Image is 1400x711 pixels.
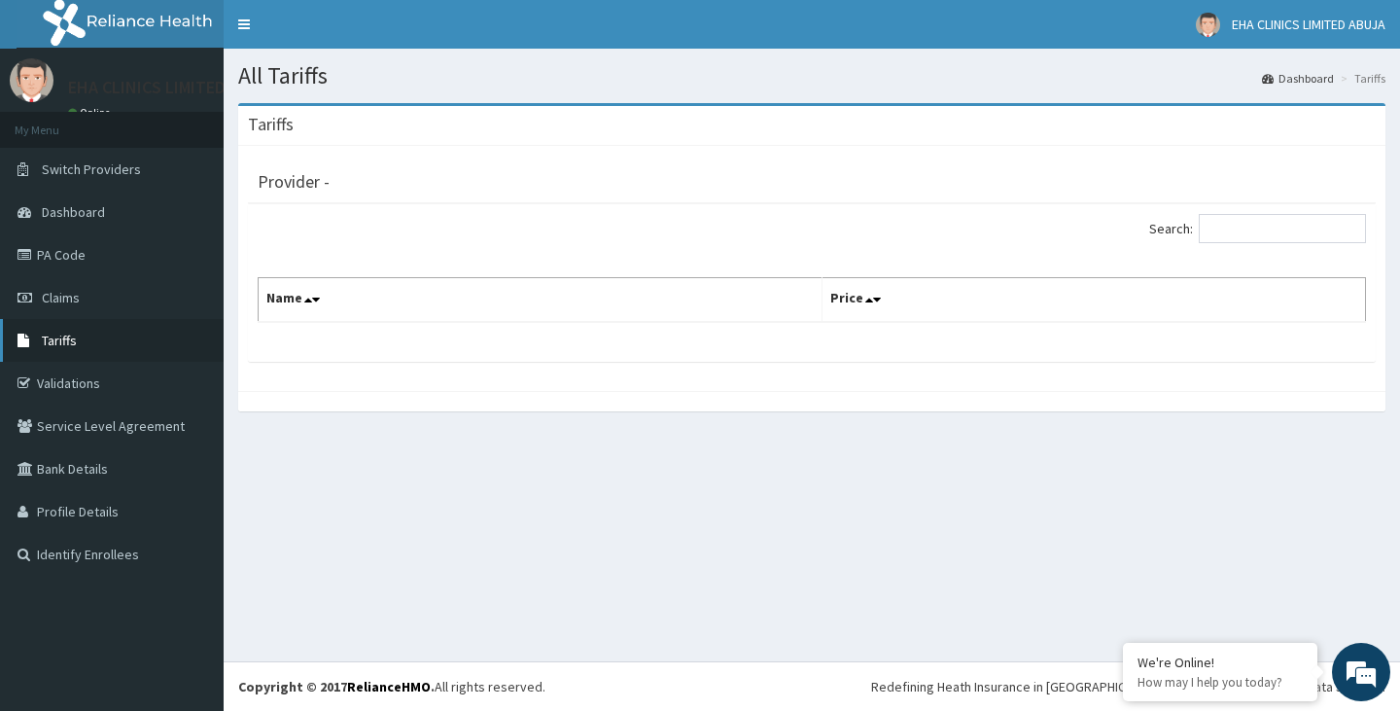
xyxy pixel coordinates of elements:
span: Dashboard [42,203,105,221]
img: d_794563401_company_1708531726252_794563401 [36,97,79,146]
a: Dashboard [1262,70,1334,87]
th: Name [259,278,822,323]
textarea: Type your message and hit 'Enter' [10,490,370,558]
p: EHA CLINICS LIMITED ABUJA [68,79,278,96]
img: User Image [1196,13,1220,37]
footer: All rights reserved. [224,661,1400,711]
div: Minimize live chat window [319,10,366,56]
div: Chat with us now [101,109,327,134]
div: We're Online! [1137,654,1303,671]
span: Switch Providers [42,160,141,178]
span: Tariffs [42,332,77,349]
th: Price [822,278,1365,323]
input: Search: [1199,214,1366,243]
strong: Copyright © 2017 . [238,678,435,695]
li: Tariffs [1336,70,1385,87]
h3: Provider - [258,173,330,191]
span: We're online! [113,225,268,421]
h1: All Tariffs [238,63,1385,89]
a: Online [68,106,115,120]
div: Redefining Heath Insurance in [GEOGRAPHIC_DATA] using Telemedicine and Data Science! [871,677,1385,696]
span: Claims [42,289,80,306]
span: EHA CLINICS LIMITED ABUJA [1232,16,1385,33]
img: User Image [10,58,53,102]
p: How may I help you today? [1137,674,1303,691]
label: Search: [1149,214,1366,243]
a: RelianceHMO [347,678,431,695]
h3: Tariffs [248,116,294,133]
